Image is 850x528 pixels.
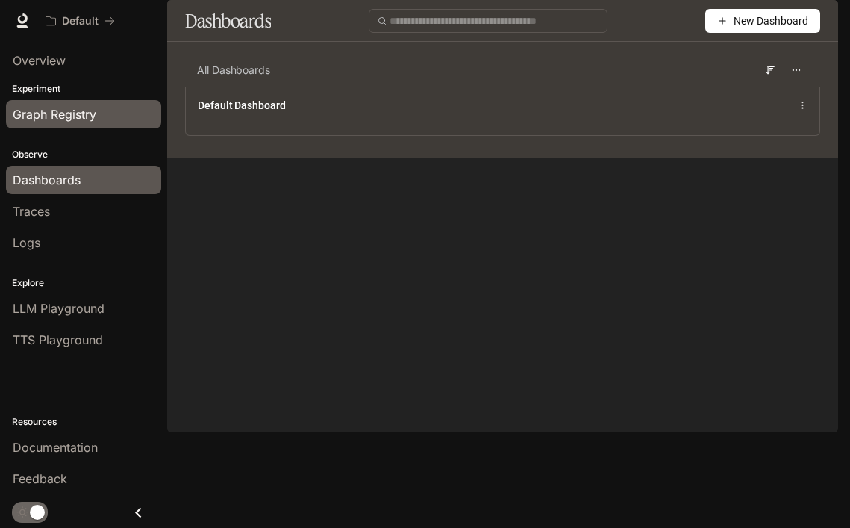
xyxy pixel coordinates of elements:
button: New Dashboard [705,9,820,33]
button: All workspaces [39,6,122,36]
h1: Dashboards [185,6,271,36]
p: Default [62,15,99,28]
span: All Dashboards [197,63,270,78]
a: Default Dashboard [198,98,286,113]
span: New Dashboard [734,13,808,29]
